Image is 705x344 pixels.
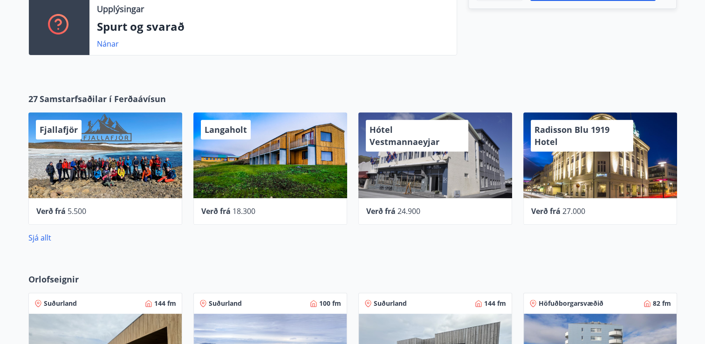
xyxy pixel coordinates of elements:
[205,124,247,135] span: Langaholt
[484,299,506,308] span: 144 fm
[97,3,144,15] p: Upplýsingar
[44,299,77,308] span: Suðurland
[319,299,341,308] span: 100 fm
[397,206,420,216] span: 24.900
[374,299,407,308] span: Suðurland
[562,206,585,216] span: 27.000
[201,206,231,216] span: Verð frá
[36,206,66,216] span: Verð frá
[28,273,79,285] span: Orlofseignir
[370,124,439,147] span: Hótel Vestmannaeyjar
[233,206,255,216] span: 18.300
[68,206,86,216] span: 5.500
[154,299,176,308] span: 144 fm
[534,124,609,147] span: Radisson Blu 1919 Hotel
[531,206,561,216] span: Verð frá
[97,19,449,34] p: Spurt og svarað
[28,233,51,243] a: Sjá allt
[97,39,119,49] a: Nánar
[366,206,396,216] span: Verð frá
[539,299,603,308] span: Höfuðborgarsvæðið
[40,93,166,105] span: Samstarfsaðilar í Ferðaávísun
[28,93,38,105] span: 27
[209,299,242,308] span: Suðurland
[40,124,78,135] span: Fjallafjör
[653,299,671,308] span: 82 fm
